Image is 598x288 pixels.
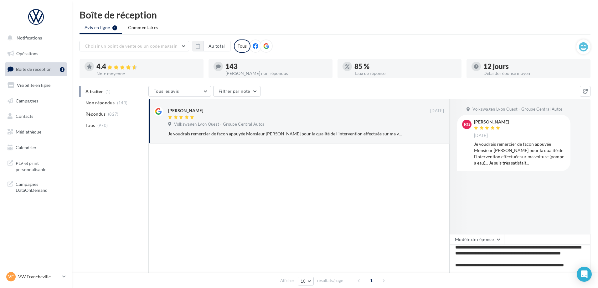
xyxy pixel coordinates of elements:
span: Volkswagen Lyon Ouest - Groupe Central Autos [174,122,264,127]
span: Choisir un point de vente ou un code magasin [85,43,178,49]
span: Contacts [16,113,33,119]
a: PLV et print personnalisable [4,156,68,175]
div: Je voudrais remercier de façon appuyée Monsieur [PERSON_NAME] pour la qualité de l'intervention e... [168,131,403,137]
div: Délai de réponse moyen [483,71,585,76]
span: Campagnes DataOnDemand [16,180,64,193]
span: 10 [301,279,306,284]
span: (143) [117,100,128,105]
div: Open Intercom Messenger [577,267,592,282]
span: Non répondus [85,100,115,106]
span: Tous les avis [154,88,179,94]
span: 1 [366,275,376,285]
div: 4.4 [96,63,198,70]
span: [DATE] [474,133,488,139]
button: Au total [193,41,230,51]
span: PLV et print personnalisable [16,159,64,172]
span: Visibilité en ligne [17,82,50,88]
div: 1 [60,67,64,72]
div: 12 jours [483,63,585,70]
span: RG [464,121,470,128]
button: Filtrer par note [213,86,260,97]
button: Notifications [4,31,66,45]
button: Au total [203,41,230,51]
span: VF [8,274,14,280]
span: (970) [97,123,108,128]
button: Tous les avis [148,86,211,97]
button: Choisir un point de vente ou un code magasin [80,41,189,51]
a: Campagnes DataOnDemand [4,177,68,196]
span: [DATE] [430,108,444,114]
a: VF VW Francheville [5,271,67,283]
span: (827) [108,112,119,117]
a: Campagnes [4,94,68,107]
span: Boîte de réception [16,66,52,72]
div: 85 % [354,63,456,70]
div: [PERSON_NAME] [168,107,203,114]
a: Visibilité en ligne [4,79,68,92]
div: [PERSON_NAME] non répondus [225,71,327,76]
span: Afficher [280,278,294,284]
span: Tous [85,122,95,128]
div: Note moyenne [96,71,198,76]
span: Médiathèque [16,129,41,134]
div: Je voudrais remercier de façon appuyée Monsieur [PERSON_NAME] pour la qualité de l'intervention e... [474,141,565,166]
button: 10 [298,277,314,285]
span: Notifications [17,35,42,40]
span: Opérations [16,51,38,56]
a: Calendrier [4,141,68,154]
span: résultats/page [317,278,343,284]
a: Médiathèque [4,125,68,139]
span: Volkswagen Lyon Ouest - Groupe Central Autos [472,107,563,112]
span: Campagnes [16,98,38,103]
span: Calendrier [16,145,37,150]
a: Contacts [4,110,68,123]
div: [PERSON_NAME] [474,120,509,124]
div: Tous [234,39,250,53]
a: Boîte de réception1 [4,62,68,76]
a: Opérations [4,47,68,60]
p: VW Francheville [18,274,60,280]
span: Commentaires [128,24,158,31]
div: Taux de réponse [354,71,456,76]
div: 143 [225,63,327,70]
span: Répondus [85,111,106,117]
button: Modèle de réponse [450,234,504,245]
div: Boîte de réception [80,10,590,19]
